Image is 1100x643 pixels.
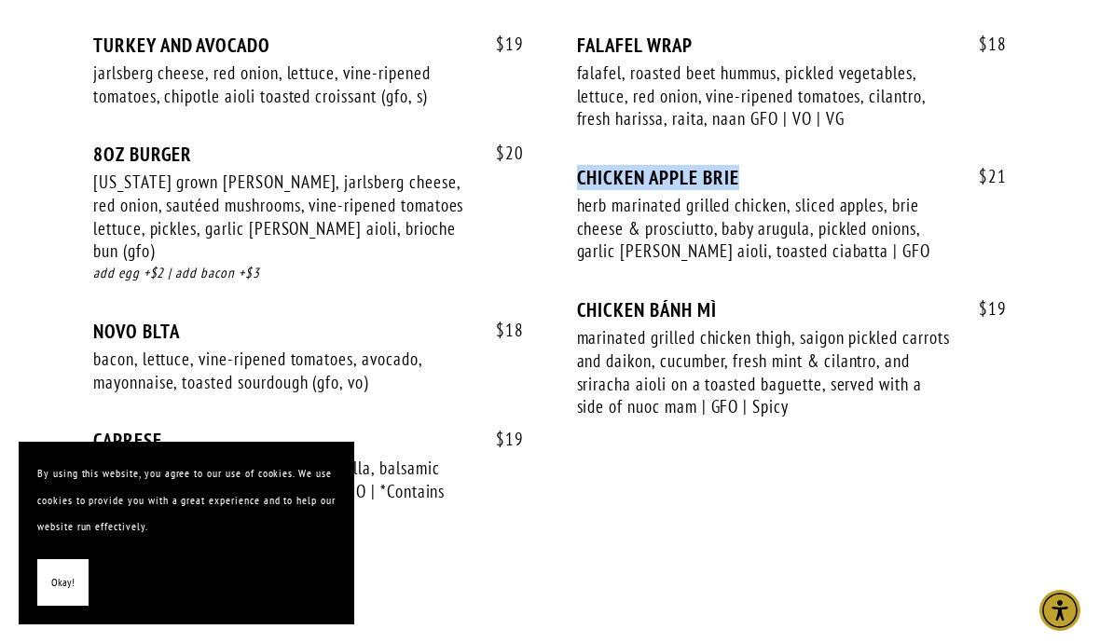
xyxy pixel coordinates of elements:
section: Cookie banner [19,442,354,624]
button: Okay! [37,559,89,607]
div: CAPRESE [93,429,524,452]
div: add egg +$2 | add bacon +$3 [93,263,524,284]
div: marinated grilled chicken thigh, saigon pickled carrots and daikon, cucumber, fresh mint & cilant... [577,326,955,418]
span: 20 [477,143,524,164]
div: bacon, lettuce, vine-ripened tomatoes, avocado, mayonnaise, toasted sourdough (gfo, vo) [93,348,471,393]
span: $ [496,142,505,164]
span: $ [496,428,505,450]
div: FALAFEL WRAP [577,34,1008,57]
div: jarlsberg cheese, red onion, lettuce, vine-ripened tomatoes, chipotle aioli toasted croissant (gf... [93,62,471,107]
div: NOVO BLTA [93,320,524,343]
span: $ [979,297,988,320]
span: $ [496,33,505,55]
div: falafel, roasted beet hummus, pickled vegetables, lettuce, red onion, vine-ripened tomatoes, cila... [577,62,955,130]
div: TURKEY AND AVOCADO [93,34,524,57]
div: herb marinated grilled chicken, sliced apples, brie cheese & prosciutto, baby arugula, pickled on... [577,194,955,263]
div: [US_STATE] grown [PERSON_NAME], jarlsberg cheese, red onion, sautéed mushrooms, vine-ripened toma... [93,171,471,263]
span: 21 [960,166,1007,187]
div: CHICKEN BÁNH MÌ [577,298,1008,321]
span: Okay! [51,569,75,596]
span: $ [979,33,988,55]
span: $ [979,165,988,187]
span: 18 [960,34,1007,55]
div: CHICKEN APPLE BRIE [577,166,1008,189]
span: 18 [477,320,524,341]
span: 19 [477,34,524,55]
span: 19 [960,298,1007,320]
span: 19 [477,429,524,450]
span: $ [496,319,505,341]
div: 8OZ BURGER [93,143,524,166]
div: Accessibility Menu [1039,590,1080,631]
p: By using this website, you agree to our use of cookies. We use cookies to provide you with a grea... [37,460,336,540]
